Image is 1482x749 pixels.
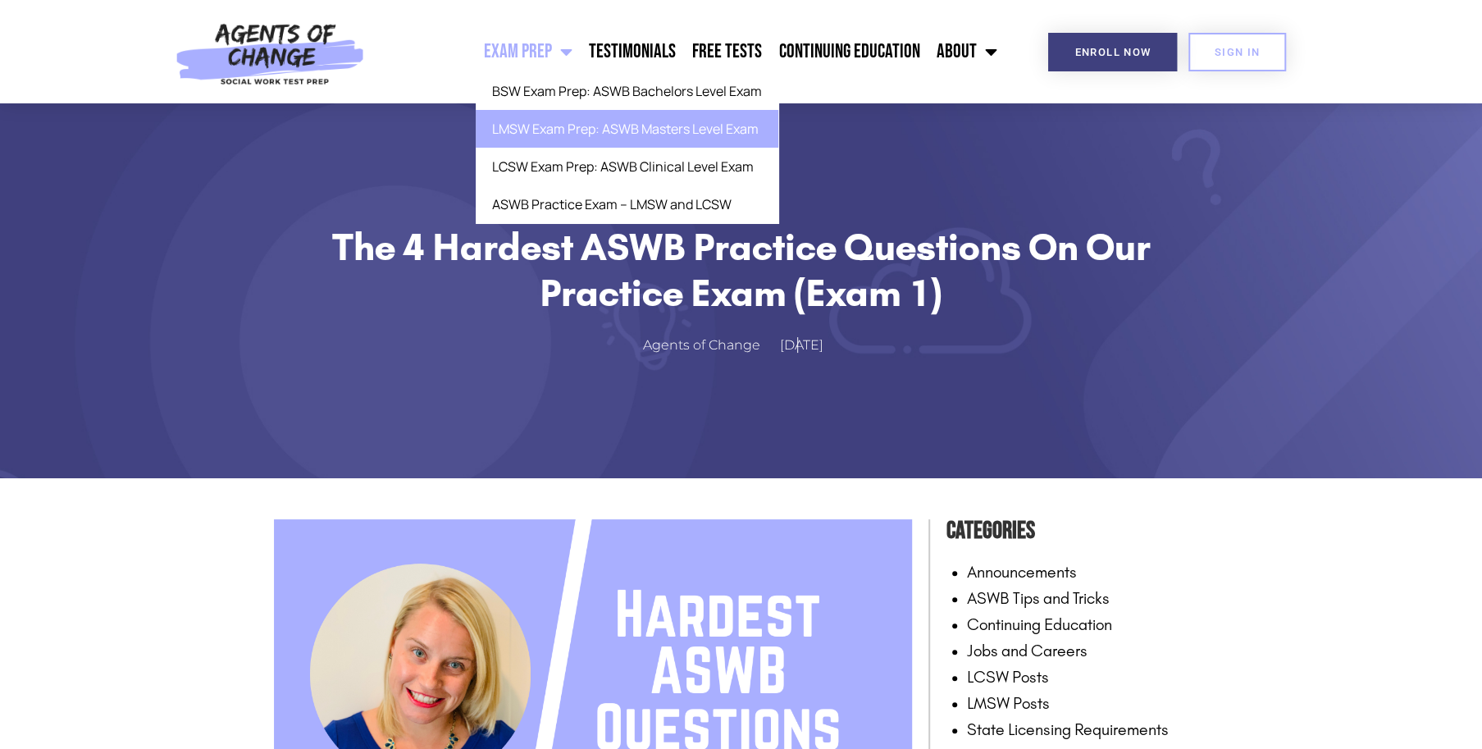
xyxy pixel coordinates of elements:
[928,31,1005,72] a: About
[967,641,1088,660] a: Jobs and Careers
[780,334,840,358] a: [DATE]
[476,110,778,148] a: LMSW Exam Prep: ASWB Masters Level Exam
[1215,47,1261,57] span: SIGN IN
[967,562,1077,582] a: Announcements
[946,511,1209,550] h4: Categories
[684,31,770,72] a: Free Tests
[315,224,1168,317] h1: The 4 Hardest ASWB Practice Questions on Our Practice Exam (Exam 1)
[780,337,823,353] time: [DATE]
[643,334,760,358] span: Agents of Change
[967,614,1112,634] a: Continuing Education
[967,667,1049,687] a: LCSW Posts
[770,31,928,72] a: Continuing Education
[967,693,1050,713] a: LMSW Posts
[476,72,778,110] a: BSW Exam Prep: ASWB Bachelors Level Exam
[476,185,778,223] a: ASWB Practice Exam – LMSW and LCSW
[1048,33,1177,71] a: Enroll Now
[476,148,778,185] a: LCSW Exam Prep: ASWB Clinical Level Exam
[967,588,1110,608] a: ASWB Tips and Tricks
[967,719,1169,739] a: State Licensing Requirements
[476,72,778,223] ul: Exam Prep
[476,31,581,72] a: Exam Prep
[1074,47,1151,57] span: Enroll Now
[1188,33,1287,71] a: SIGN IN
[581,31,684,72] a: Testimonials
[373,31,1005,72] nav: Menu
[643,334,777,358] a: Agents of Change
